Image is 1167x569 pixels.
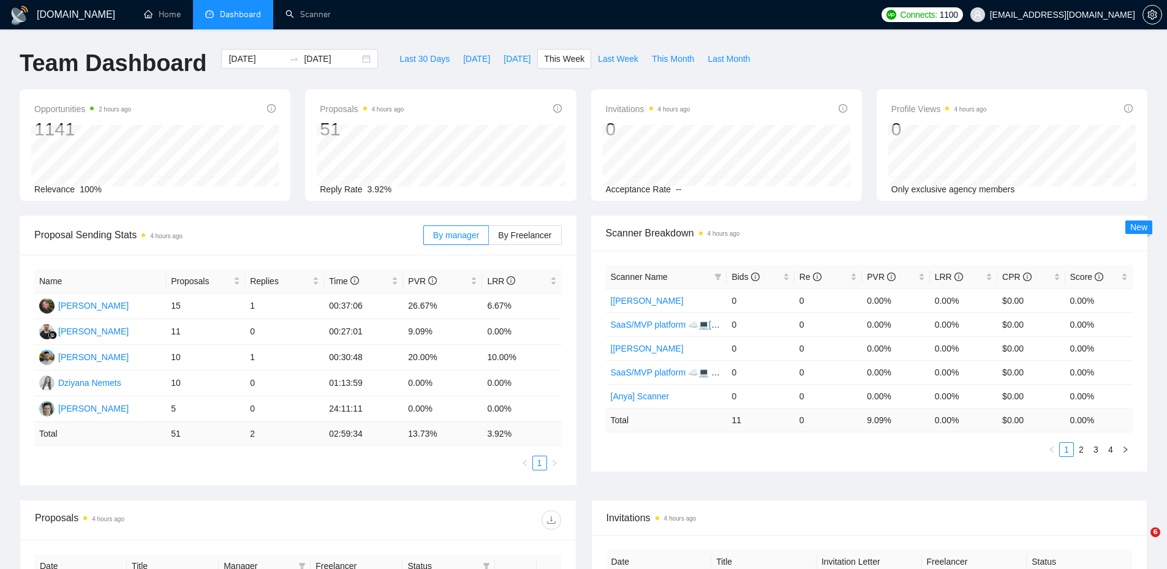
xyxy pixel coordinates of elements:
[1048,446,1056,453] span: left
[611,272,668,282] span: Scanner Name
[92,516,124,522] time: 4 hours ago
[518,456,532,470] button: left
[891,118,987,141] div: 0
[731,272,759,282] span: Bids
[611,391,670,401] a: [Anya] Scanner
[533,456,546,470] a: 1
[973,10,982,19] span: user
[645,49,701,69] button: This Month
[751,273,760,281] span: info-circle
[862,360,929,384] td: 0.00%
[99,106,131,113] time: 2 hours ago
[544,52,584,66] span: This Week
[393,49,456,69] button: Last 30 Days
[166,396,245,422] td: 5
[1089,442,1103,457] li: 3
[1104,443,1117,456] a: 4
[1044,442,1059,457] li: Previous Page
[285,9,331,20] a: searchScanner
[714,273,722,281] span: filter
[537,49,591,69] button: This Week
[320,184,362,194] span: Reply Rate
[799,272,821,282] span: Re
[324,293,403,319] td: 00:37:06
[887,273,896,281] span: info-circle
[1002,272,1031,282] span: CPR
[245,422,324,446] td: 2
[39,377,121,387] a: DNDziyana Nemets
[1125,527,1155,557] iframe: Intercom live chat
[891,102,987,116] span: Profile Views
[606,118,690,141] div: 0
[1124,104,1133,113] span: info-circle
[658,106,690,113] time: 4 hours ago
[39,350,55,365] img: AK
[48,331,57,339] img: gigradar-bm.png
[403,293,482,319] td: 26.67%
[795,288,862,312] td: 0
[250,274,310,288] span: Replies
[862,288,929,312] td: 0.00%
[1065,384,1133,408] td: 0.00%
[1150,527,1160,537] span: 6
[350,276,359,285] span: info-circle
[304,52,360,66] input: End date
[1118,442,1133,457] li: Next Page
[10,6,29,25] img: logo
[205,10,214,18] span: dashboard
[795,360,862,384] td: 0
[795,384,862,408] td: 0
[39,298,55,314] img: HH
[676,184,681,194] span: --
[795,312,862,336] td: 0
[591,49,645,69] button: Last Week
[166,345,245,371] td: 10
[408,276,437,286] span: PVR
[498,230,551,240] span: By Freelancer
[839,104,847,113] span: info-circle
[1044,442,1059,457] button: left
[504,52,531,66] span: [DATE]
[228,52,284,66] input: Start date
[403,422,482,446] td: 13.73 %
[727,288,794,312] td: 0
[940,8,958,21] span: 1100
[997,288,1065,312] td: $0.00
[1130,222,1147,232] span: New
[58,299,129,312] div: [PERSON_NAME]
[712,268,724,286] span: filter
[930,336,997,360] td: 0.00%
[428,276,437,285] span: info-circle
[553,104,562,113] span: info-circle
[664,515,697,522] time: 4 hours ago
[1142,5,1162,24] button: setting
[34,184,75,194] span: Relevance
[39,403,129,413] a: YN[PERSON_NAME]
[1070,272,1103,282] span: Score
[886,10,896,20] img: upwork-logo.png
[727,312,794,336] td: 0
[39,401,55,416] img: YN
[997,384,1065,408] td: $0.00
[795,408,862,432] td: 0
[900,8,937,21] span: Connects:
[34,269,166,293] th: Name
[611,296,684,306] a: [[PERSON_NAME]
[727,336,794,360] td: 0
[1122,446,1129,453] span: right
[1089,443,1103,456] a: 3
[245,396,324,422] td: 0
[542,515,561,525] span: download
[547,456,562,470] li: Next Page
[482,293,561,319] td: 6.67%
[456,49,497,69] button: [DATE]
[930,408,997,432] td: 0.00 %
[862,336,929,360] td: 0.00%
[482,396,561,422] td: 0.00%
[171,274,231,288] span: Proposals
[324,422,403,446] td: 02:59:34
[930,360,997,384] td: 0.00%
[463,52,490,66] span: [DATE]
[930,384,997,408] td: 0.00%
[862,312,929,336] td: 0.00%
